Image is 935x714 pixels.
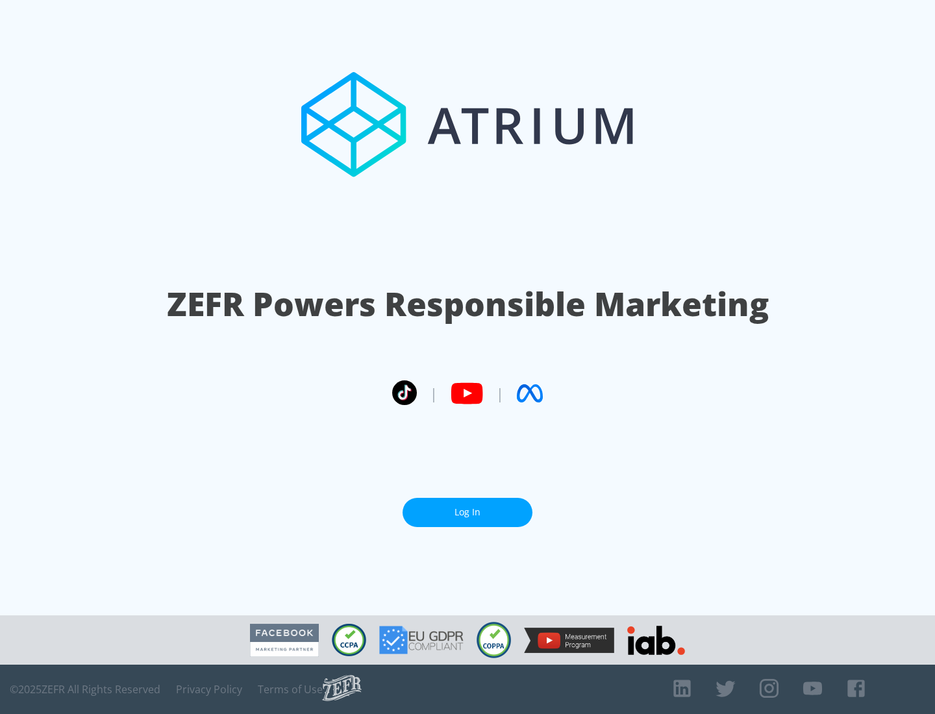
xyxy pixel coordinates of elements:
img: GDPR Compliant [379,626,464,654]
img: COPPA Compliant [477,622,511,658]
a: Log In [403,498,532,527]
h1: ZEFR Powers Responsible Marketing [167,282,769,326]
a: Terms of Use [258,683,323,696]
span: | [430,384,438,403]
a: Privacy Policy [176,683,242,696]
span: | [496,384,504,403]
img: IAB [627,626,685,655]
img: YouTube Measurement Program [524,628,614,653]
img: Facebook Marketing Partner [250,624,319,657]
img: CCPA Compliant [332,624,366,656]
span: © 2025 ZEFR All Rights Reserved [10,683,160,696]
